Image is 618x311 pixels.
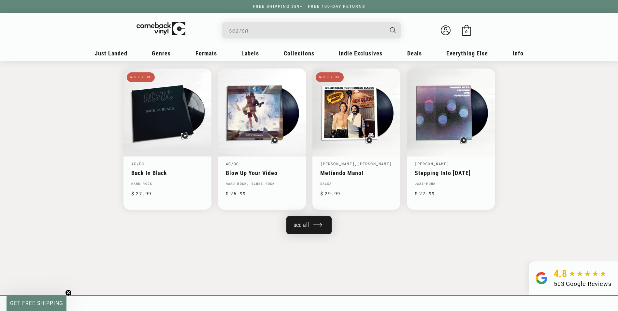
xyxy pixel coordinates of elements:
span: Everything Else [446,50,488,57]
a: Metiendo Mano! [320,170,393,176]
span: Indie Exclusives [339,50,382,57]
span: Deals [407,50,422,57]
img: Group.svg [536,268,547,288]
span: Formats [195,50,217,57]
div: GET FREE SHIPPINGClose teaser [7,295,66,311]
a: [PERSON_NAME] [415,161,450,166]
span: Labels [241,50,259,57]
a: Back In Black [131,170,204,176]
a: [PERSON_NAME] [357,161,392,166]
span: Info [513,50,524,57]
a: FREE SHIPPING $89+ | FREE 100-DAY RETURNS [246,4,372,9]
a: View all products in the New Releases collection [286,216,332,234]
a: Blow Up Your Video [226,170,298,176]
a: AC/DC [226,161,239,166]
button: Close teaser [65,289,72,296]
span: Just Landed [95,50,127,57]
div: 503 Google Reviews [554,279,611,288]
div: , [320,162,393,166]
input: When autocomplete results are available use up and down arrows to review and enter to select [229,24,383,37]
span: Collections [284,50,314,57]
img: star5.svg [569,271,606,277]
a: AC/DC [131,161,145,166]
span: Genres [152,50,171,57]
div: Search [222,22,401,38]
a: 4.8 503 Google Reviews [529,261,618,295]
a: Stepping Into [DATE] [415,170,487,176]
span: 0 [465,29,467,34]
a: [PERSON_NAME] [320,161,355,166]
button: Search [384,22,402,38]
span: GET FREE SHIPPING [10,300,63,306]
span: 4.8 [554,268,567,279]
